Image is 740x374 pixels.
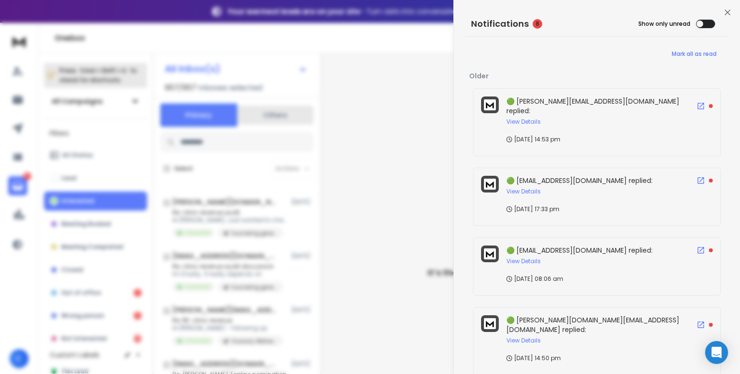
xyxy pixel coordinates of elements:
span: 8 [533,19,542,29]
div: Open Intercom Messenger [705,341,728,364]
button: View Details [506,337,541,344]
span: 🟢 [EMAIL_ADDRESS][DOMAIN_NAME] replied: [506,246,653,255]
button: Mark all as read [660,44,729,64]
span: 🟢 [PERSON_NAME][DOMAIN_NAME][EMAIL_ADDRESS][DOMAIN_NAME] replied: [506,315,679,334]
label: Show only unread [638,20,690,28]
button: View Details [506,118,541,126]
button: View Details [506,257,541,265]
p: [DATE] 14:53 pm [506,136,560,143]
button: View Details [506,188,541,195]
span: Mark all as read [672,50,717,58]
h3: Notifications [471,17,529,31]
p: Older [469,71,725,81]
img: logo [484,248,496,259]
p: [DATE] 14:50 pm [506,354,561,362]
span: 🟢 [PERSON_NAME][EMAIL_ADDRESS][DOMAIN_NAME] replied: [506,96,679,116]
p: [DATE] 17:33 pm [506,205,559,213]
img: logo [484,179,496,190]
span: 🟢 [EMAIL_ADDRESS][DOMAIN_NAME] replied: [506,176,653,185]
img: logo [484,99,496,110]
p: [DATE] 08:06 am [506,275,563,283]
img: logo [484,318,496,329]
